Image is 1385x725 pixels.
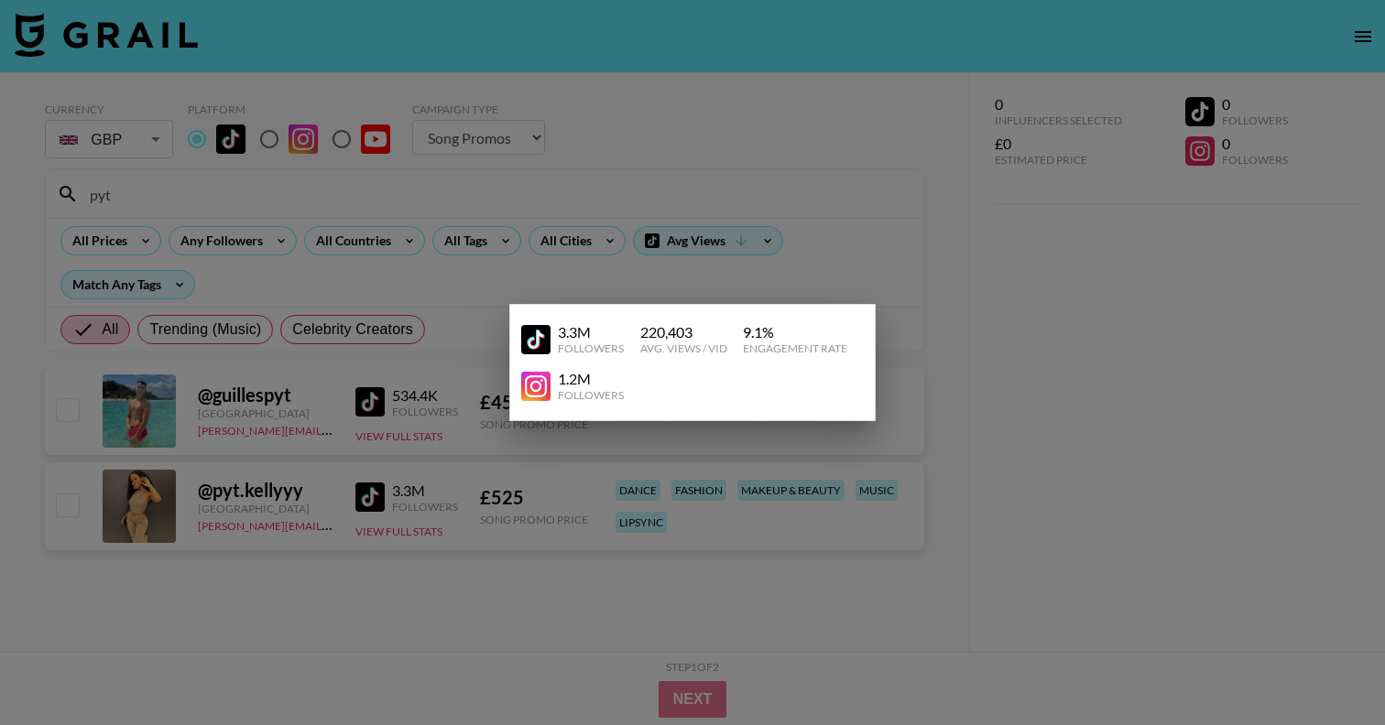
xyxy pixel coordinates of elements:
[640,341,727,355] div: Avg. Views / Vid
[521,372,551,401] img: YouTube
[558,341,624,355] div: Followers
[743,323,847,341] div: 9.1 %
[743,341,847,355] div: Engagement Rate
[558,388,624,402] div: Followers
[558,323,624,341] div: 3.3M
[521,325,551,354] img: YouTube
[640,323,727,341] div: 220,403
[1293,633,1363,703] iframe: Drift Widget Chat Controller
[558,370,624,388] div: 1.2M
